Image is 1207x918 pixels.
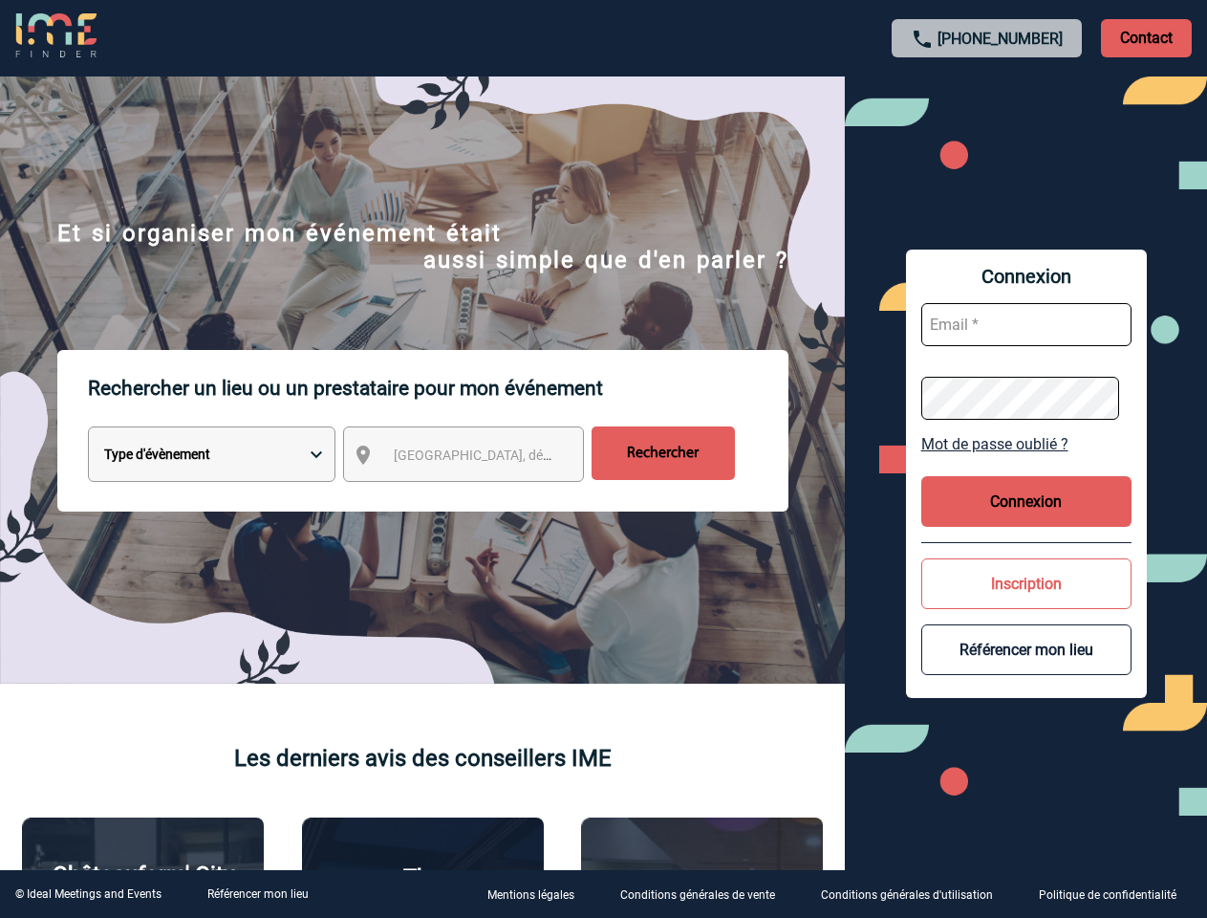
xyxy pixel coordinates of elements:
img: call-24-px.png [911,28,934,51]
a: Référencer mon lieu [207,887,309,901]
a: Mentions légales [472,885,605,904]
div: © Ideal Meetings and Events [15,887,162,901]
button: Référencer mon lieu [921,624,1132,675]
span: Connexion [921,265,1132,288]
p: Contact [1101,19,1192,57]
button: Connexion [921,476,1132,527]
p: Conditions générales d'utilisation [821,889,993,903]
input: Email * [921,303,1132,346]
p: Châteauform' City [GEOGRAPHIC_DATA] [32,862,253,915]
a: Conditions générales d'utilisation [806,885,1024,904]
span: [GEOGRAPHIC_DATA], département, région... [394,448,659,463]
p: Agence 2ISD [636,866,767,893]
a: Politique de confidentialité [1024,885,1207,904]
button: Inscription [921,558,1132,609]
a: [PHONE_NUMBER] [938,30,1063,48]
p: The [GEOGRAPHIC_DATA] [313,864,533,918]
a: Mot de passe oublié ? [921,435,1132,453]
p: Conditions générales de vente [620,889,775,903]
p: Mentions légales [487,889,574,903]
p: Politique de confidentialité [1039,889,1176,903]
input: Rechercher [592,426,735,480]
p: Rechercher un lieu ou un prestataire pour mon événement [88,350,788,426]
a: Conditions générales de vente [605,885,806,904]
